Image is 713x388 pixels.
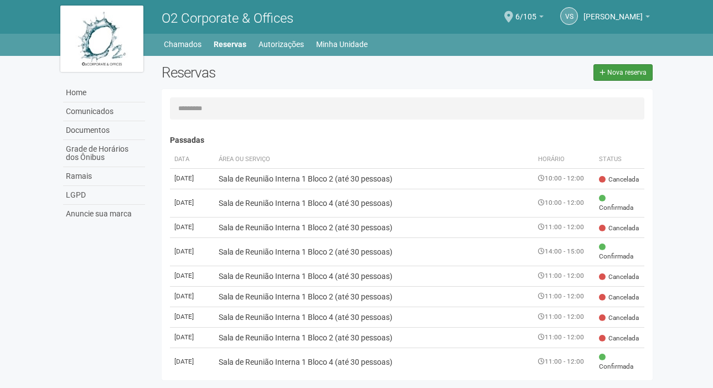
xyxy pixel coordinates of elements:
td: 11:00 - 12:00 [534,327,595,348]
a: VS [560,7,578,25]
span: Cancelada [599,224,639,233]
td: [DATE] [170,217,214,237]
td: Sala de Reunião Interna 1 Bloco 4 (até 30 pessoas) [214,307,534,327]
span: Confirmada [599,353,640,371]
td: 10:00 - 12:00 [534,189,595,217]
td: Sala de Reunião Interna 1 Bloco 2 (até 30 pessoas) [214,286,534,307]
span: Nova reserva [607,69,647,76]
a: Chamados [164,37,201,52]
a: LGPD [63,186,145,205]
td: Sala de Reunião Interna 1 Bloco 4 (até 30 pessoas) [214,266,534,286]
a: Comunicados [63,102,145,121]
td: [DATE] [170,189,214,217]
h2: Reservas [162,64,399,81]
td: Sala de Reunião Interna 1 Bloco 2 (até 30 pessoas) [214,327,534,348]
td: 11:00 - 12:00 [534,348,595,376]
td: 11:00 - 12:00 [534,217,595,237]
td: [DATE] [170,307,214,327]
a: Minha Unidade [316,37,368,52]
span: 6/105 [515,2,536,21]
a: Nova reserva [593,64,653,81]
a: Reservas [214,37,246,52]
a: Anuncie sua marca [63,205,145,223]
td: [DATE] [170,168,214,189]
td: Sala de Reunião Interna 1 Bloco 2 (até 30 pessoas) [214,237,534,266]
td: [DATE] [170,266,214,286]
td: 14:00 - 15:00 [534,237,595,266]
a: [PERSON_NAME] [583,14,650,23]
td: Sala de Reunião Interna 1 Bloco 4 (até 30 pessoas) [214,189,534,217]
th: Área ou Serviço [214,151,534,169]
td: [DATE] [170,327,214,348]
a: Documentos [63,121,145,140]
td: Sala de Reunião Interna 1 Bloco 2 (até 30 pessoas) [214,217,534,237]
td: [DATE] [170,286,214,307]
span: Confirmada [599,242,640,261]
td: 11:00 - 12:00 [534,286,595,307]
td: 11:00 - 12:00 [534,307,595,327]
span: Cancelada [599,334,639,343]
span: Cancelada [599,293,639,302]
span: Cancelada [599,175,639,184]
span: Confirmada [599,194,640,213]
span: O2 Corporate & Offices [162,11,293,26]
span: Cancelada [599,313,639,323]
span: VINICIUS SANTOS DA ROCHA CORREA [583,2,643,21]
a: 6/105 [515,14,544,23]
a: Home [63,84,145,102]
th: Status [595,151,644,169]
td: [DATE] [170,348,214,376]
th: Data [170,151,214,169]
td: 10:00 - 12:00 [534,168,595,189]
td: Sala de Reunião Interna 1 Bloco 4 (até 30 pessoas) [214,348,534,376]
span: Cancelada [599,272,639,282]
h4: Passadas [170,136,644,144]
td: [DATE] [170,237,214,266]
a: Grade de Horários dos Ônibus [63,140,145,167]
td: 11:00 - 12:00 [534,266,595,286]
td: Sala de Reunião Interna 1 Bloco 2 (até 30 pessoas) [214,168,534,189]
a: Ramais [63,167,145,186]
th: Horário [534,151,595,169]
a: Autorizações [259,37,304,52]
img: logo.jpg [60,6,143,72]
